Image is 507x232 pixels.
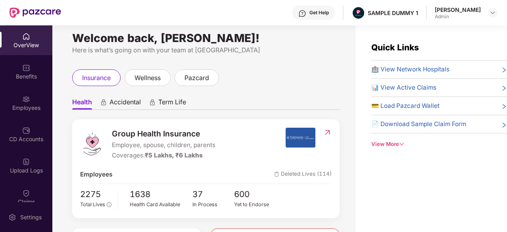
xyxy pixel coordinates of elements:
span: Employee, spouse, children, parents [112,140,215,150]
div: Health Card Available [130,201,192,209]
span: 💳 Load Pazcard Wallet [371,101,440,111]
span: info-circle [107,202,111,207]
span: Group Health Insurance [112,128,215,140]
span: pazcard [184,73,209,83]
span: Accidental [109,98,141,109]
img: svg+xml;base64,PHN2ZyBpZD0iU2V0dGluZy0yMHgyMCIgeG1sbnM9Imh0dHA6Ly93d3cudzMub3JnLzIwMDAvc3ZnIiB3aW... [8,213,16,221]
img: insurerIcon [286,128,315,148]
div: Admin [435,13,481,20]
span: right [501,66,507,74]
div: In Process [192,201,234,209]
span: down [399,142,404,147]
span: 📊 View Active Claims [371,83,436,92]
div: animation [149,99,156,106]
span: right [501,121,507,129]
img: svg+xml;base64,PHN2ZyBpZD0iQmVuZWZpdHMiIHhtbG5zPSJodHRwOi8vd3d3LnczLm9yZy8yMDAwL3N2ZyIgd2lkdGg9Ij... [22,64,30,72]
span: Deleted Lives (114) [274,170,332,179]
div: Settings [18,213,44,221]
div: Coverages: [112,151,215,160]
div: [PERSON_NAME] [435,6,481,13]
span: 1638 [130,188,192,201]
span: Quick Links [371,42,419,52]
span: insurance [82,73,111,83]
img: svg+xml;base64,PHN2ZyBpZD0iQ0RfQWNjb3VudHMiIGRhdGEtbmFtZT0iQ0QgQWNjb3VudHMiIHhtbG5zPSJodHRwOi8vd3... [22,127,30,134]
span: 📄 Download Sample Claim Form [371,119,466,129]
div: Welcome back, [PERSON_NAME]! [72,35,340,41]
span: right [501,84,507,92]
span: 37 [192,188,234,201]
img: logo [80,132,104,156]
div: Here is what’s going on with your team at [GEOGRAPHIC_DATA] [72,45,340,55]
img: svg+xml;base64,PHN2ZyBpZD0iSGVscC0zMngzMiIgeG1sbnM9Imh0dHA6Ly93d3cudzMub3JnLzIwMDAvc3ZnIiB3aWR0aD... [298,10,306,17]
span: Health [72,98,92,109]
span: right [501,103,507,111]
img: Pazcare_Alternative_logo-01-01.png [353,7,364,19]
img: svg+xml;base64,PHN2ZyBpZD0iVXBsb2FkX0xvZ3MiIGRhdGEtbmFtZT0iVXBsb2FkIExvZ3MiIHhtbG5zPSJodHRwOi8vd3... [22,158,30,166]
span: 2275 [80,188,111,201]
div: SAMPLE DUMMY 1 [368,9,418,17]
span: Employees [80,170,112,179]
img: svg+xml;base64,PHN2ZyBpZD0iSG9tZSIgeG1sbnM9Imh0dHA6Ly93d3cudzMub3JnLzIwMDAvc3ZnIiB3aWR0aD0iMjAiIG... [22,33,30,40]
img: svg+xml;base64,PHN2ZyBpZD0iRHJvcGRvd24tMzJ4MzIiIHhtbG5zPSJodHRwOi8vd3d3LnczLm9yZy8yMDAwL3N2ZyIgd2... [490,10,496,16]
span: ₹5 Lakhs, ₹6 Lakhs [145,151,203,159]
div: Get Help [309,10,329,16]
img: svg+xml;base64,PHN2ZyBpZD0iQ2xhaW0iIHhtbG5zPSJodHRwOi8vd3d3LnczLm9yZy8yMDAwL3N2ZyIgd2lkdGg9IjIwIi... [22,189,30,197]
span: 🏥 View Network Hospitals [371,65,449,74]
img: svg+xml;base64,PHN2ZyBpZD0iRW1wbG95ZWVzIiB4bWxucz0iaHR0cDovL3d3dy53My5vcmcvMjAwMC9zdmciIHdpZHRoPS... [22,95,30,103]
div: animation [100,99,107,106]
img: deleteIcon [274,172,279,177]
span: 600 [234,188,276,201]
span: wellness [134,73,161,83]
span: Term Life [158,98,186,109]
div: View More [371,140,507,148]
div: Yet to Endorse [234,201,276,209]
span: Total Lives [80,201,105,207]
img: New Pazcare Logo [10,8,61,18]
img: RedirectIcon [323,128,332,136]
